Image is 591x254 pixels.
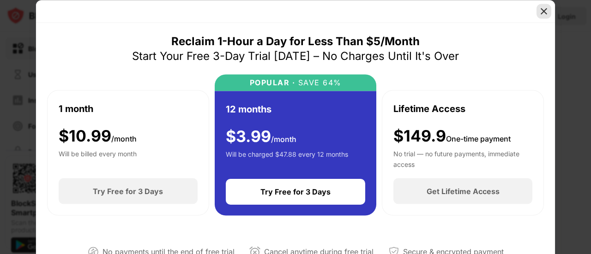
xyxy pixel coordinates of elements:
div: Get Lifetime Access [427,187,500,196]
div: $ 10.99 [59,126,137,145]
div: 12 months [226,102,271,116]
div: Try Free for 3 Days [93,187,163,196]
div: Lifetime Access [393,101,465,115]
div: Will be billed every month [59,149,137,167]
span: /month [111,134,137,143]
div: Will be charged $47.88 every 12 months [226,149,348,168]
div: $ 3.99 [226,127,296,146]
div: Reclaim 1-Hour a Day for Less Than $5/Month [171,34,420,48]
div: $149.9 [393,126,511,145]
div: Try Free for 3 Days [260,187,331,196]
span: One-time payment [446,134,511,143]
div: POPULAR · [250,78,295,87]
div: 1 month [59,101,93,115]
div: Start Your Free 3-Day Trial [DATE] – No Charges Until It's Over [132,48,459,63]
div: No trial — no future payments, immediate access [393,149,532,167]
span: /month [271,134,296,143]
div: SAVE 64% [295,78,342,87]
